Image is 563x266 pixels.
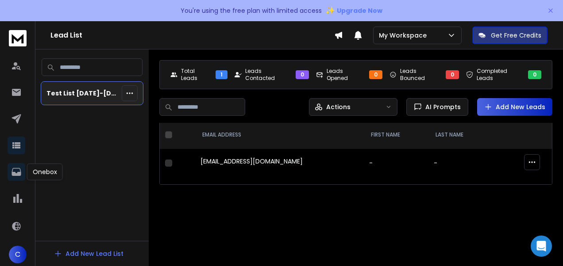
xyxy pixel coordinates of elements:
button: Add New Leads [477,98,552,116]
p: Total Leads [181,68,212,82]
p: My Workspace [379,31,430,40]
div: 0 [296,70,309,79]
a: Add New Leads [484,103,545,111]
td: - [428,149,491,177]
span: AI Prompts [422,103,461,111]
p: Completed Leads [477,68,524,82]
div: 1 [216,70,228,79]
div: 0 [369,70,382,79]
th: EMAIL ADDRESS [195,121,364,149]
div: [EMAIL_ADDRESS][DOMAIN_NAME] [201,157,359,169]
button: Get Free Credits [472,27,548,44]
button: C [9,246,27,263]
td: - [364,149,428,177]
p: You're using the free plan with limited access [181,6,322,15]
th: FIRST NAME [364,121,428,149]
p: Leads Contacted [245,68,292,82]
img: logo [9,30,27,46]
button: AI Prompts [406,98,468,116]
p: Leads Opened [327,68,365,82]
th: LAST NAME [428,121,491,149]
div: Open Intercom Messenger [531,236,552,257]
p: Test List [DATE]-[DATE] [46,89,118,98]
button: ✨Upgrade Now [325,2,382,19]
h1: Lead List [50,30,334,41]
div: Onebox [27,163,63,180]
div: 0 [446,70,459,79]
button: Add New Lead List [47,245,131,262]
div: 0 [528,70,541,79]
p: Get Free Credits [491,31,541,40]
p: Actions [326,103,351,111]
p: Leads Bounced [400,68,442,82]
span: Upgrade Now [337,6,382,15]
span: ✨ [325,4,335,17]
